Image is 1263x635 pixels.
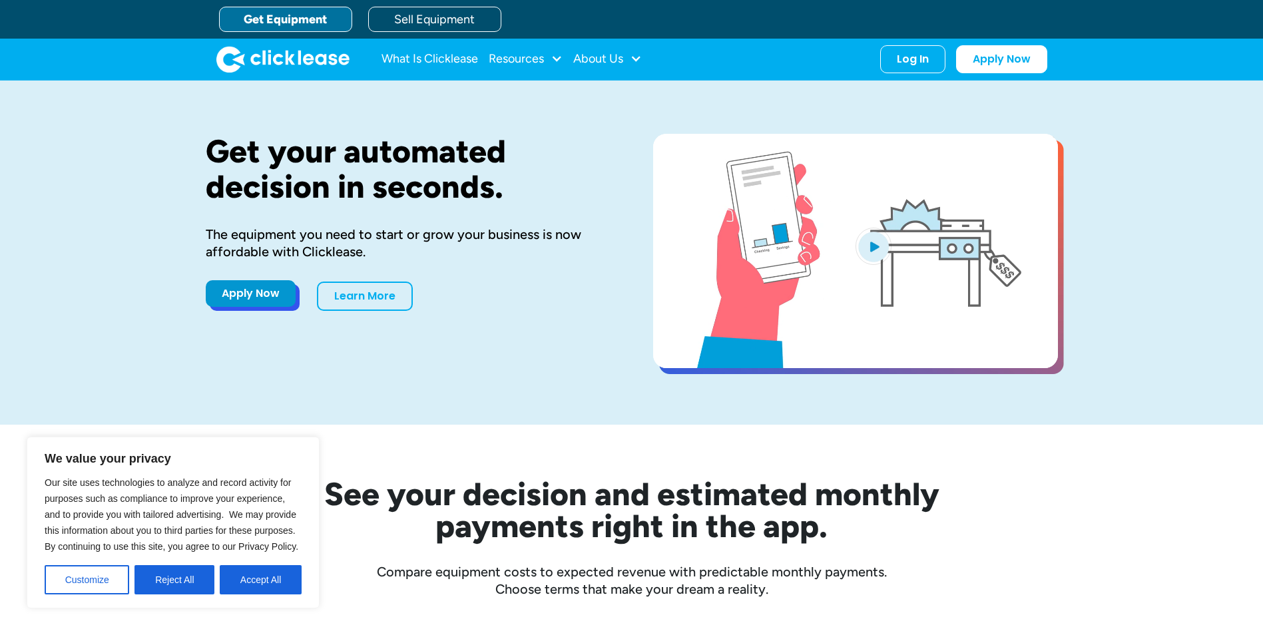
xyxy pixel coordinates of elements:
button: Customize [45,565,129,594]
h2: See your decision and estimated monthly payments right in the app. [259,478,1005,542]
img: Clicklease logo [216,46,350,73]
h1: Get your automated decision in seconds. [206,134,611,204]
span: Our site uses technologies to analyze and record activity for purposes such as compliance to impr... [45,477,298,552]
div: Resources [489,46,563,73]
a: What Is Clicklease [381,46,478,73]
a: open lightbox [653,134,1058,368]
a: Apply Now [956,45,1047,73]
div: Log In [897,53,929,66]
img: Blue play button logo on a light blue circular background [856,228,891,265]
div: The equipment you need to start or grow your business is now affordable with Clicklease. [206,226,611,260]
p: We value your privacy [45,451,302,467]
div: We value your privacy [27,437,320,608]
a: Apply Now [206,280,296,307]
button: Reject All [134,565,214,594]
div: Compare equipment costs to expected revenue with predictable monthly payments. Choose terms that ... [206,563,1058,598]
a: Get Equipment [219,7,352,32]
a: home [216,46,350,73]
div: About Us [573,46,642,73]
button: Accept All [220,565,302,594]
a: Sell Equipment [368,7,501,32]
a: Learn More [317,282,413,311]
